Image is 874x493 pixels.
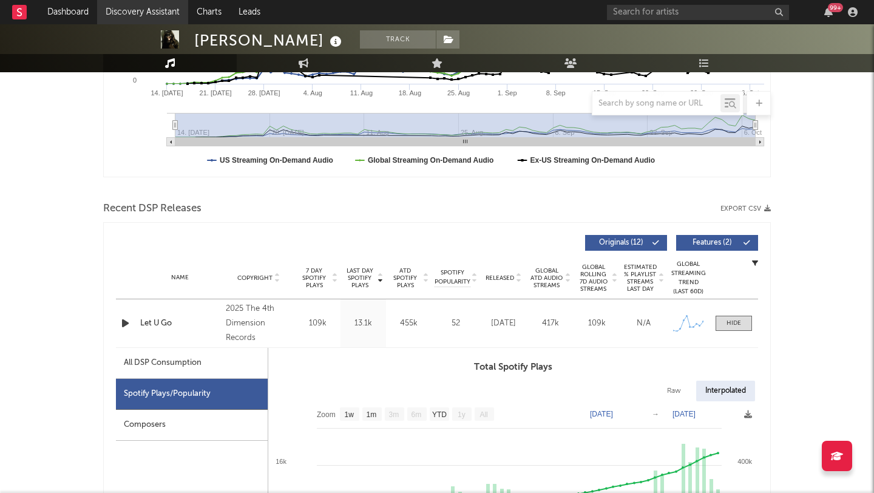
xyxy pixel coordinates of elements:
span: Global Rolling 7D Audio Streams [577,263,610,293]
text: → [652,410,659,418]
text: 0 [133,76,137,84]
text: US Streaming On-Demand Audio [220,156,333,165]
text: 18. Aug [399,89,421,97]
text: All [479,410,487,419]
text: 1y [458,410,466,419]
text: [DATE] [590,410,613,418]
text: Global Streaming On-Demand Audio [368,156,494,165]
div: Name [140,273,220,282]
span: Recent DSP Releases [103,202,202,216]
text: [DATE] [672,410,696,418]
text: 6m [412,410,422,419]
div: Raw [658,381,690,401]
text: 4. Aug [303,89,322,97]
div: 99 + [828,3,843,12]
input: Search for artists [607,5,789,20]
div: 455k [389,318,429,330]
text: 15. Sep [593,89,616,97]
div: All DSP Consumption [116,348,268,379]
text: Zoom [317,410,336,419]
div: 109k [577,318,617,330]
text: 400k [737,458,752,465]
text: 6. Oct [741,89,759,97]
div: N/A [623,318,664,330]
span: Global ATD Audio Streams [530,267,563,289]
text: 25. Aug [447,89,470,97]
text: 29. Sep [690,89,713,97]
text: YTD [432,410,447,419]
span: Originals ( 12 ) [593,239,649,246]
text: 8. Sep [546,89,566,97]
text: 22. Sep [642,89,665,97]
div: 13.1k [344,318,383,330]
text: 1m [367,410,377,419]
span: Features ( 2 ) [684,239,740,246]
text: 21. [DATE] [200,89,232,97]
span: Copyright [237,274,273,282]
div: 52 [435,318,477,330]
div: 417k [530,318,571,330]
text: 16k [276,458,286,465]
div: Interpolated [696,381,755,401]
h3: Total Spotify Plays [268,360,758,375]
div: Composers [116,410,268,441]
div: Spotify Plays/Popularity [116,379,268,410]
text: 6. Oct [744,129,762,136]
div: [PERSON_NAME] [194,30,345,50]
span: Last Day Spotify Plays [344,267,376,289]
text: 1w [345,410,354,419]
span: Released [486,274,514,282]
button: Export CSV [720,205,771,212]
text: Ex-US Streaming On-Demand Audio [530,156,655,165]
span: Spotify Popularity [435,268,470,287]
a: Let U Go [140,318,220,330]
div: 109k [298,318,337,330]
text: 3m [389,410,399,419]
button: 99+ [824,7,833,17]
div: [DATE] [483,318,524,330]
button: Track [360,30,436,49]
text: 1. Sep [498,89,517,97]
text: 14. [DATE] [151,89,183,97]
button: Originals(12) [585,235,667,251]
span: 7 Day Spotify Plays [298,267,330,289]
input: Search by song name or URL [592,99,720,109]
text: 11. Aug [350,89,373,97]
span: Estimated % Playlist Streams Last Day [623,263,657,293]
button: Features(2) [676,235,758,251]
span: ATD Spotify Plays [389,267,421,289]
div: All DSP Consumption [124,356,202,370]
div: Global Streaming Trend (Last 60D) [670,260,706,296]
div: 2025 The 4th Dimension Records [226,302,292,345]
text: 28. [DATE] [248,89,280,97]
